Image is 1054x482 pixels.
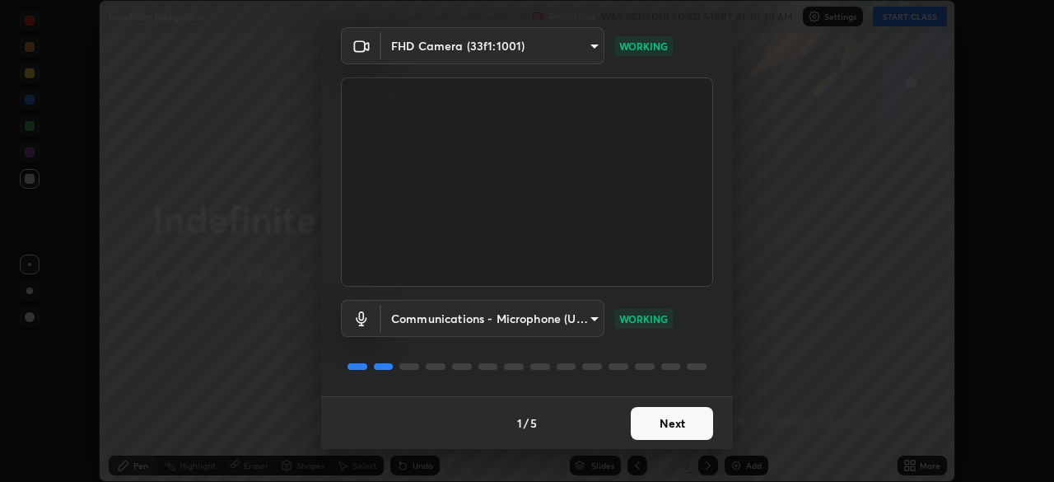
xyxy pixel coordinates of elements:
p: WORKING [619,311,668,326]
h4: / [524,414,529,432]
div: FHD Camera (33f1:1001) [381,27,604,64]
p: WORKING [619,39,668,54]
h4: 5 [530,414,537,432]
button: Next [631,407,713,440]
h4: 1 [517,414,522,432]
div: FHD Camera (33f1:1001) [381,300,604,337]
